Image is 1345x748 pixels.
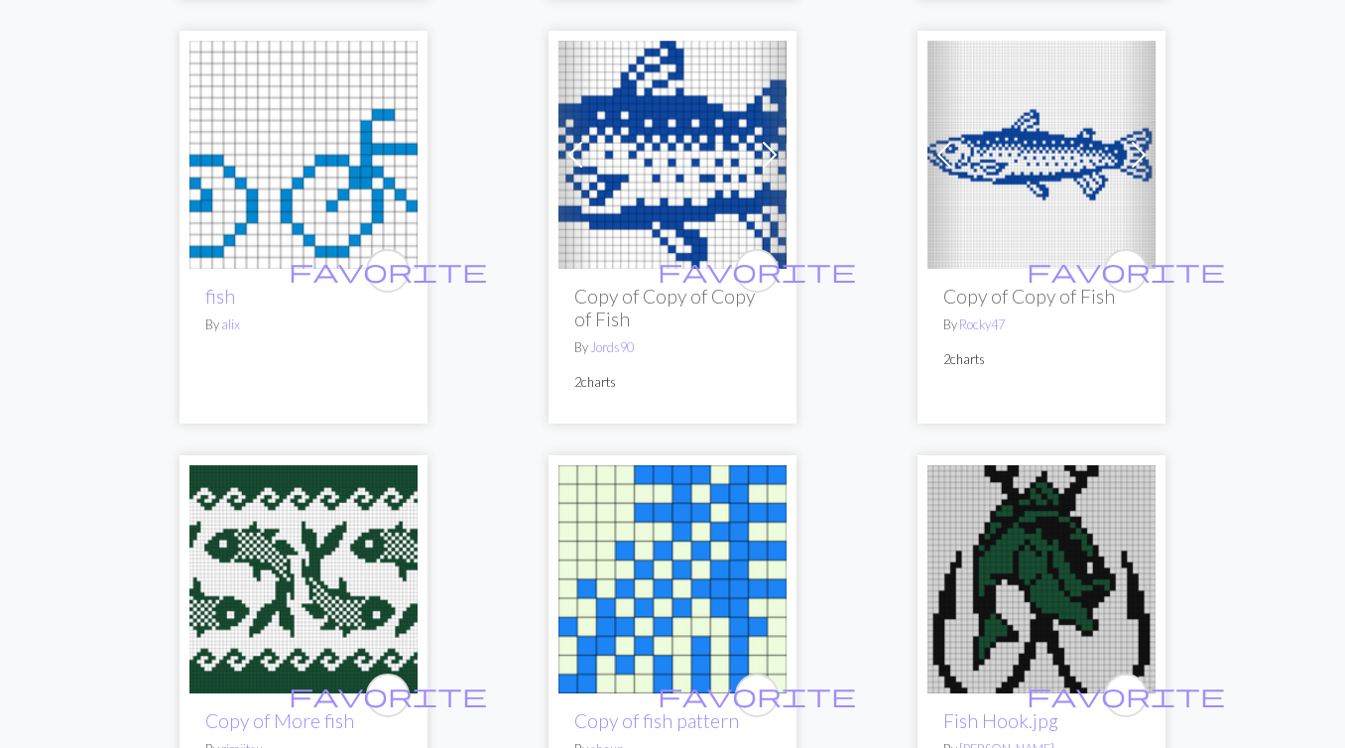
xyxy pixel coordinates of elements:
[189,465,418,693] img: More fish
[735,249,779,293] button: favourite
[959,316,1005,332] a: Rocky47
[658,251,856,291] i: favourite
[558,567,787,586] a: fish pattern
[927,465,1156,693] img: Fish Hook.jpg
[1027,680,1225,710] span: favorite
[366,674,410,717] button: favourite
[289,680,487,710] span: favorite
[943,285,1140,308] h2: Copy of Copy of Fish
[658,676,856,715] i: favourite
[735,674,779,717] button: favourite
[943,350,1140,369] p: 2 charts
[221,316,240,332] a: alix
[943,709,1058,732] a: Fish Hook.jpg
[590,339,634,355] a: Jords90
[289,676,487,715] i: favourite
[574,709,739,732] a: Copy of fish pattern
[1104,674,1148,717] button: favourite
[189,567,418,586] a: More fish
[189,41,418,269] img: fish
[574,373,771,392] p: 2 charts
[927,143,1156,162] a: fish
[1027,251,1225,291] i: favourite
[189,143,418,162] a: fish
[927,567,1156,586] a: Fish Hook.jpg
[558,41,787,269] img: fish
[1104,249,1148,293] button: favourite
[658,255,856,286] span: favorite
[658,680,856,710] span: favorite
[574,338,771,357] p: By
[1027,676,1225,715] i: favourite
[205,285,235,308] a: fish
[558,143,787,162] a: fish
[289,255,487,286] span: favorite
[205,315,402,334] p: By
[927,41,1156,269] img: fish
[1027,255,1225,286] span: favorite
[574,285,771,330] h2: Copy of Copy of Copy of Fish
[558,465,787,693] img: fish pattern
[943,315,1140,334] p: By
[289,251,487,291] i: favourite
[366,249,410,293] button: favourite
[205,709,354,732] a: Copy of More fish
